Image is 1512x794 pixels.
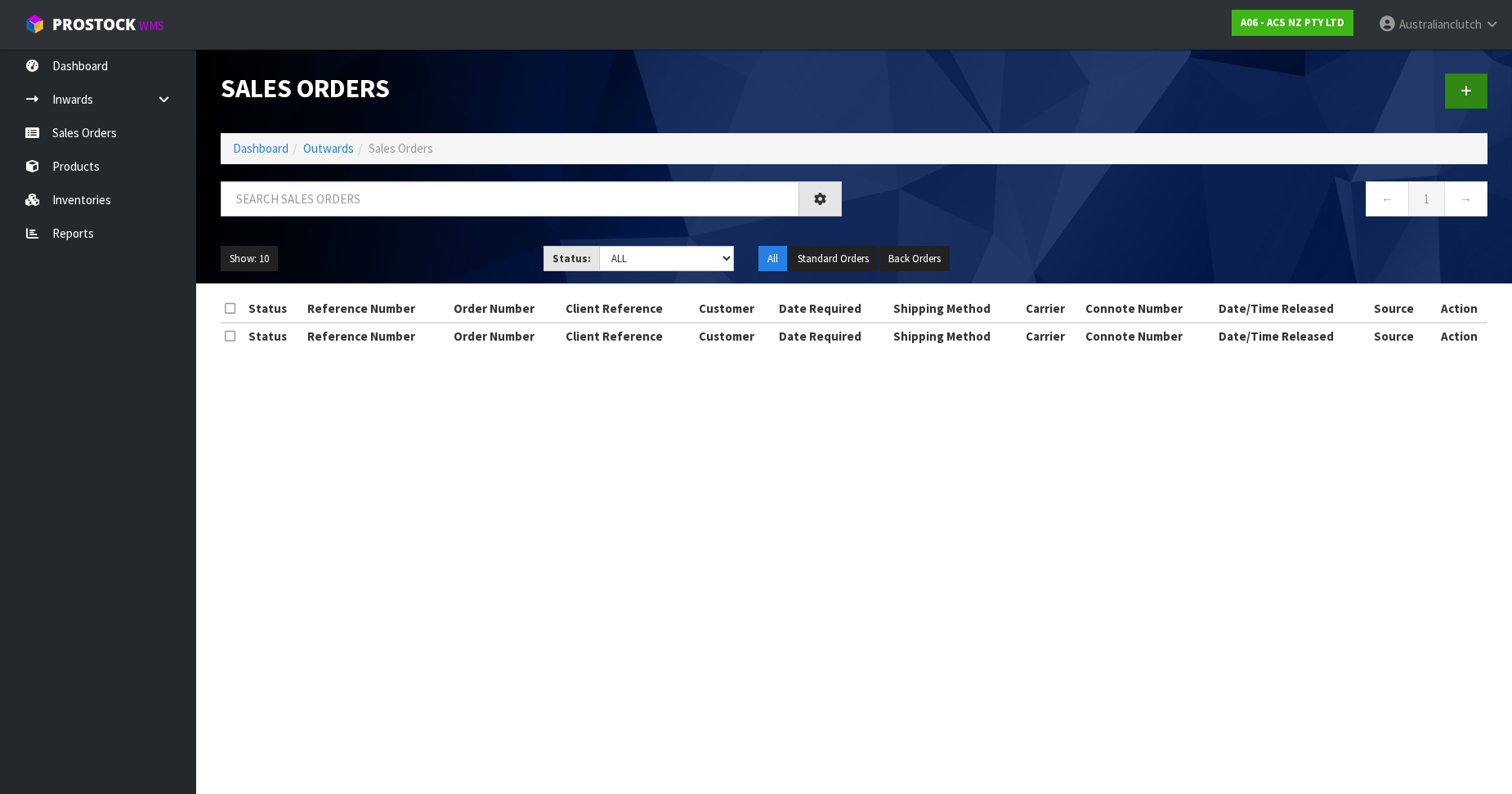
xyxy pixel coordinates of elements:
img: cube-alt.png [25,14,45,34]
th: Connote Number [1081,296,1215,322]
th: Customer [695,323,775,349]
h1: Sales Orders [221,74,842,102]
th: Client Reference [561,296,695,322]
strong: Status: [552,252,591,265]
th: Customer [695,296,775,322]
a: Dashboard [233,141,289,156]
th: Source [1370,323,1430,349]
th: Action [1431,296,1487,322]
a: ← [1366,181,1409,216]
strong: A06 - ACS NZ PTY LTD [1241,16,1344,29]
th: Status [244,296,303,322]
th: Carrier [1022,296,1081,322]
th: Shipping Method [889,296,1022,322]
th: Connote Number [1081,323,1215,349]
button: Back Orders [879,246,950,272]
th: Order Number [450,296,561,322]
nav: Page navigation [866,181,1487,221]
th: Order Number [450,323,561,349]
th: Date/Time Released [1215,323,1370,349]
th: Client Reference [561,323,695,349]
span: ProStock [52,14,136,35]
input: Search sales orders [221,181,799,216]
th: Date Required [775,323,889,349]
th: Source [1370,296,1430,322]
a: Outwards [303,141,354,156]
small: WMS [139,18,164,33]
span: Australianclutch [1399,16,1482,32]
th: Reference Number [303,296,450,322]
button: Show: 10 [221,246,278,272]
th: Action [1431,323,1487,349]
a: → [1444,181,1487,216]
button: Standard Orders [789,246,878,272]
button: All [758,246,787,272]
th: Shipping Method [889,323,1022,349]
th: Carrier [1022,323,1081,349]
span: Sales Orders [369,141,433,156]
th: Date/Time Released [1215,296,1370,322]
a: 1 [1408,181,1445,216]
th: Reference Number [303,323,450,349]
th: Status [244,323,303,349]
th: Date Required [775,296,889,322]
